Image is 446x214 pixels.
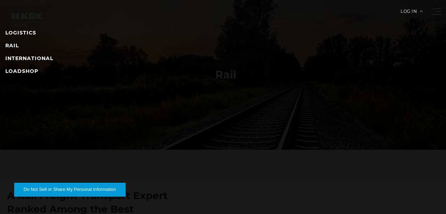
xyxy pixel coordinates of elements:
[5,30,36,36] a: LOGISTICS
[5,55,53,61] a: INTERNATIONAL
[5,42,19,49] a: RAIL
[401,9,423,19] div: Log in
[5,68,38,74] a: LOADSHOP
[420,11,423,12] img: arrow
[14,183,125,196] button: Do Not Sell or Share My Personal Information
